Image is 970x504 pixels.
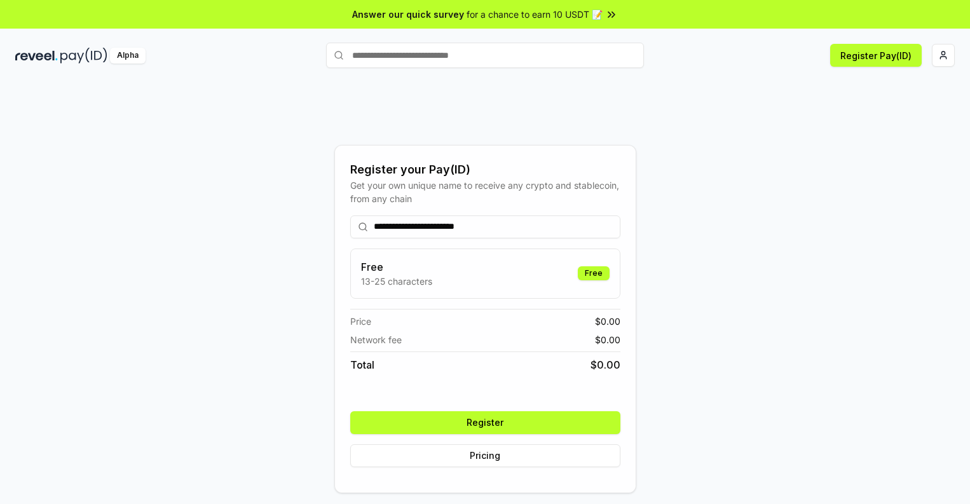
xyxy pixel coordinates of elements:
[467,8,603,21] span: for a chance to earn 10 USDT 📝
[361,259,432,275] h3: Free
[350,315,371,328] span: Price
[361,275,432,288] p: 13-25 characters
[350,444,620,467] button: Pricing
[595,333,620,346] span: $ 0.00
[350,333,402,346] span: Network fee
[60,48,107,64] img: pay_id
[350,179,620,205] div: Get your own unique name to receive any crypto and stablecoin, from any chain
[591,357,620,372] span: $ 0.00
[830,44,922,67] button: Register Pay(ID)
[578,266,610,280] div: Free
[350,161,620,179] div: Register your Pay(ID)
[595,315,620,328] span: $ 0.00
[110,48,146,64] div: Alpha
[352,8,464,21] span: Answer our quick survey
[350,357,374,372] span: Total
[15,48,58,64] img: reveel_dark
[350,411,620,434] button: Register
